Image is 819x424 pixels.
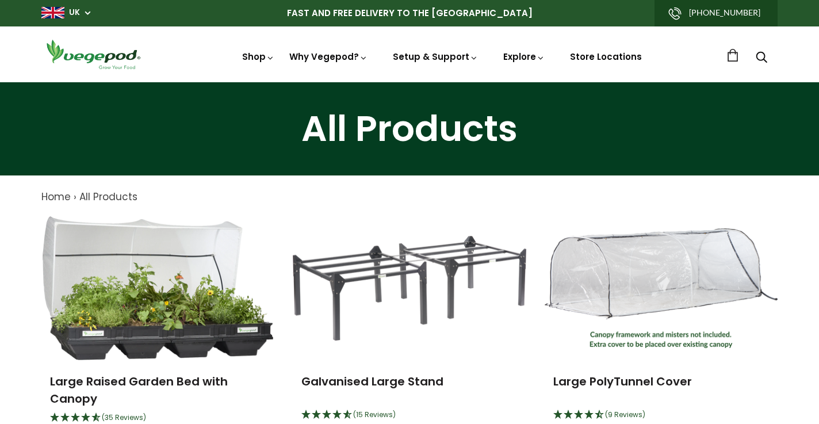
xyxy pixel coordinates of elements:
div: 4.44 Stars - 9 Reviews [553,408,769,423]
img: Galvanised Large Stand [293,236,526,341]
a: Home [41,190,71,204]
img: gb_large.png [41,7,64,18]
a: Shop [242,51,274,63]
span: 4.67 Stars - 15 Reviews [353,410,396,419]
a: Galvanised Large Stand [301,373,443,389]
a: Large Raised Garden Bed with Canopy [50,373,228,407]
a: UK [69,7,80,18]
div: 4.67 Stars - 15 Reviews [301,408,517,423]
a: Why Vegepod? [289,51,368,63]
a: Large PolyTunnel Cover [553,373,692,389]
a: Search [756,52,767,64]
img: Large Raised Garden Bed with Canopy [43,216,273,360]
nav: breadcrumbs [41,190,778,205]
span: 4.69 Stars - 35 Reviews [102,412,146,422]
span: 4.44 Stars - 9 Reviews [605,410,645,419]
img: Vegepod [41,38,145,71]
img: Large PolyTunnel Cover [545,228,778,349]
a: Explore [503,51,545,63]
h1: All Products [14,111,805,147]
a: All Products [79,190,137,204]
a: Setup & Support [393,51,478,63]
a: Store Locations [570,51,642,63]
span: › [74,190,76,204]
